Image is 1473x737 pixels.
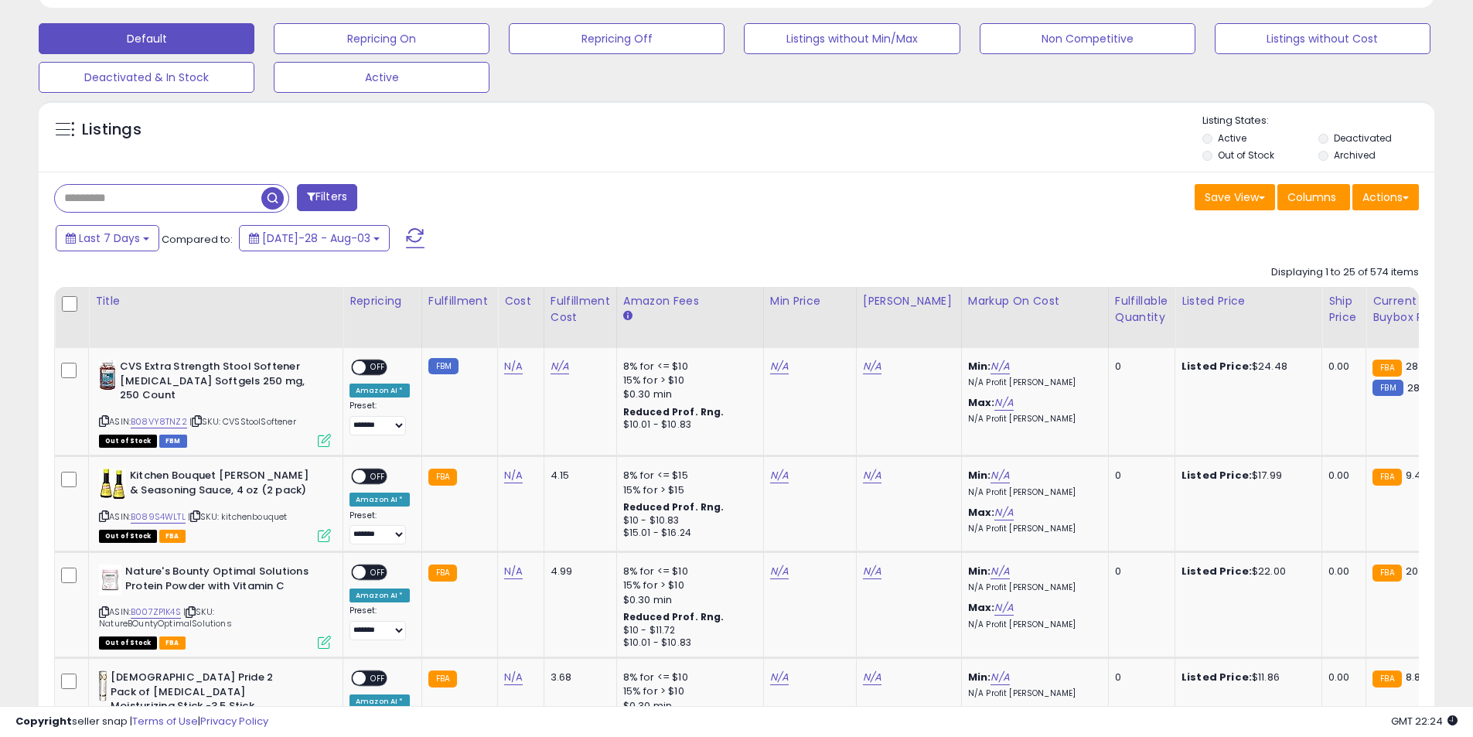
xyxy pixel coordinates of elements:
div: 3.68 [551,670,605,684]
a: N/A [770,564,789,579]
div: 15% for > $10 [623,684,752,698]
a: N/A [863,359,881,374]
a: N/A [504,564,523,579]
b: Listed Price: [1181,564,1252,578]
p: N/A Profit [PERSON_NAME] [968,414,1096,425]
span: Last 7 Days [79,230,140,246]
div: Markup on Cost [968,293,1102,309]
img: 51SaJsQtqdL._SL40_.jpg [99,469,126,500]
button: Last 7 Days [56,225,159,251]
div: $10.01 - $10.83 [623,418,752,432]
img: 41lo2wPRusL._SL40_.jpg [99,360,116,391]
a: N/A [994,505,1013,520]
span: FBM [159,435,187,448]
span: OFF [366,672,390,685]
div: 0.00 [1328,670,1354,684]
a: Privacy Policy [200,714,268,728]
small: FBA [428,670,457,688]
div: 15% for > $15 [623,483,752,497]
span: | SKU: NatureBOuntyOptimalSolutions [99,606,232,629]
th: The percentage added to the cost of goods (COGS) that forms the calculator for Min & Max prices. [961,287,1108,348]
span: Compared to: [162,232,233,247]
b: Max: [968,395,995,410]
div: Displaying 1 to 25 of 574 items [1271,265,1419,280]
a: N/A [504,468,523,483]
div: 0.00 [1328,565,1354,578]
a: N/A [504,359,523,374]
button: Columns [1277,184,1350,210]
div: 15% for > $10 [623,578,752,592]
div: $11.86 [1181,670,1310,684]
div: Title [95,293,336,309]
button: Listings without Min/Max [744,23,960,54]
small: FBA [1372,360,1401,377]
div: 0 [1115,360,1163,374]
a: B007ZP1K4S [131,606,181,619]
div: Amazon AI * [349,384,410,398]
b: [DEMOGRAPHIC_DATA] Pride 2 Pack of [MEDICAL_DATA] Moisturizing Stick -3.5 Stick [111,670,298,718]
div: Fulfillable Quantity [1115,293,1168,326]
span: OFF [366,470,390,483]
div: $24.48 [1181,360,1310,374]
b: Nature's Bounty Optimal Solutions Protein Powder with Vitamin C [125,565,313,597]
div: 4.15 [551,469,605,483]
div: $10 - $11.72 [623,624,752,637]
img: 31BCw25vwbL._SL40_.jpg [99,565,121,595]
a: N/A [551,359,569,374]
p: N/A Profit [PERSON_NAME] [968,524,1096,534]
label: Archived [1334,148,1376,162]
div: 0.00 [1328,469,1354,483]
div: Amazon Fees [623,293,757,309]
a: N/A [991,468,1009,483]
div: Repricing [349,293,415,309]
div: 8% for <= $10 [623,360,752,374]
b: Min: [968,468,991,483]
div: $22.00 [1181,565,1310,578]
button: Deactivated & In Stock [39,62,254,93]
small: Amazon Fees. [623,309,633,323]
a: Terms of Use [132,714,198,728]
div: Min Price [770,293,850,309]
button: Actions [1352,184,1419,210]
div: 4.99 [551,565,605,578]
span: Columns [1287,189,1336,205]
div: Preset: [349,510,410,545]
b: Listed Price: [1181,670,1252,684]
b: Min: [968,359,991,374]
b: Reduced Prof. Rng. [623,500,725,514]
a: N/A [863,468,881,483]
div: $10.01 - $10.83 [623,636,752,650]
small: FBA [1372,670,1401,688]
p: N/A Profit [PERSON_NAME] [968,487,1096,498]
div: Ship Price [1328,293,1359,326]
button: Active [274,62,489,93]
small: FBA [1372,565,1401,582]
button: Listings without Cost [1215,23,1430,54]
b: Kitchen Bouquet [PERSON_NAME] & Seasoning Sauce, 4 oz (2 pack) [130,469,318,501]
b: Listed Price: [1181,359,1252,374]
div: Amazon AI * [349,493,410,507]
button: Default [39,23,254,54]
p: N/A Profit [PERSON_NAME] [968,377,1096,388]
a: N/A [770,670,789,685]
span: [DATE]-28 - Aug-03 [262,230,370,246]
p: N/A Profit [PERSON_NAME] [968,688,1096,699]
span: All listings that are currently out of stock and unavailable for purchase on Amazon [99,435,157,448]
a: N/A [863,564,881,579]
div: Preset: [349,606,410,640]
div: Current Buybox Price [1372,293,1452,326]
div: Fulfillment [428,293,491,309]
b: Max: [968,505,995,520]
span: All listings that are currently out of stock and unavailable for purchase on Amazon [99,530,157,543]
a: N/A [770,468,789,483]
b: Min: [968,564,991,578]
div: ASIN: [99,565,331,647]
b: Reduced Prof. Rng. [623,405,725,418]
a: N/A [863,670,881,685]
small: FBM [428,358,459,374]
div: 8% for <= $15 [623,469,752,483]
span: All listings that are currently out of stock and unavailable for purchase on Amazon [99,636,157,650]
img: 31SlfDciiHL._SL40_.jpg [99,670,107,701]
a: B08VY8TNZ2 [131,415,187,428]
span: 28.99 [1407,380,1435,395]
